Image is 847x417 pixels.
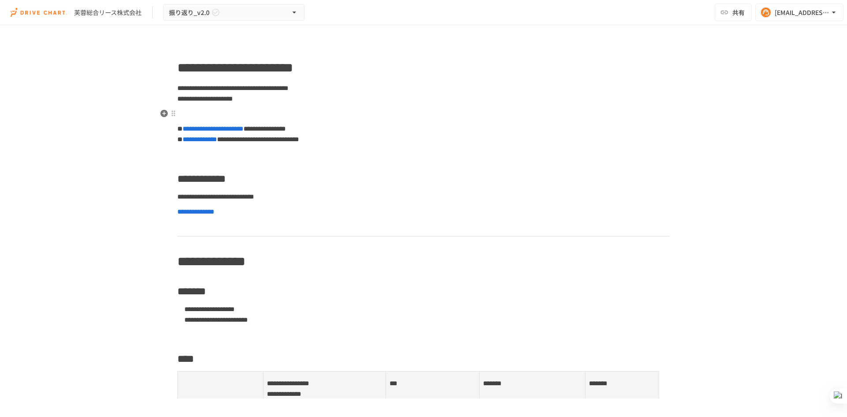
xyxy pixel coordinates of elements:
[169,7,210,18] span: 振り返り_v2.0
[755,4,843,21] button: [EMAIL_ADDRESS][DOMAIN_NAME]
[163,4,304,21] button: 振り返り_v2.0
[775,7,829,18] div: [EMAIL_ADDRESS][DOMAIN_NAME]
[715,4,752,21] button: 共有
[74,8,142,17] div: 芙蓉総合リース株式会社
[11,5,67,19] img: i9VDDS9JuLRLX3JIUyK59LcYp6Y9cayLPHs4hOxMB9W
[732,8,745,17] span: 共有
